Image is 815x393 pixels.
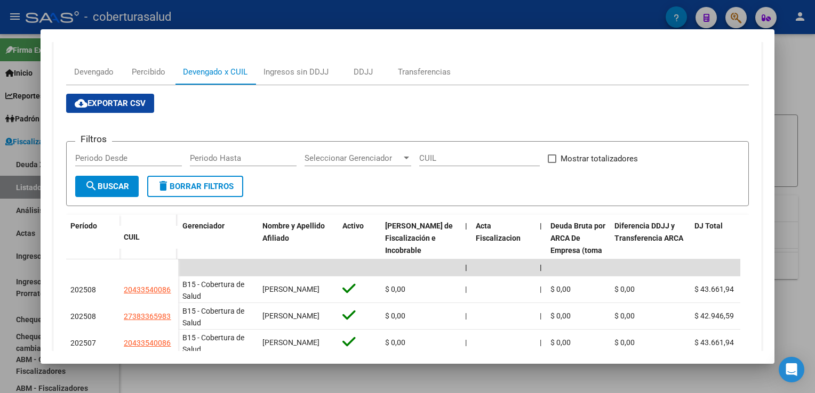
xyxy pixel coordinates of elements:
[157,179,170,192] mat-icon: delete
[132,66,165,78] div: Percibido
[75,99,146,108] span: Exportar CSV
[694,285,734,293] span: $ 43.661,94
[263,66,329,78] div: Ingresos sin DDJJ
[381,215,461,286] datatable-header-cell: Deuda Bruta Neto de Fiscalización e Incobrable
[540,263,542,272] span: |
[546,215,610,286] datatable-header-cell: Deuda Bruta por ARCA De Empresa (toma en cuenta todos los afiliados)
[354,66,373,78] div: DDJJ
[178,215,258,286] datatable-header-cell: Gerenciador
[540,222,542,230] span: |
[461,215,472,286] datatable-header-cell: |
[70,222,97,230] span: Período
[540,338,541,347] span: |
[182,333,244,354] span: B15 - Cobertura de Salud
[75,176,139,197] button: Buscar
[550,285,571,293] span: $ 0,00
[614,338,635,347] span: $ 0,00
[465,222,467,230] span: |
[694,338,734,347] span: $ 43.661,94
[398,66,451,78] div: Transferencias
[694,312,734,320] span: $ 42.946,59
[182,307,244,327] span: B15 - Cobertura de Salud
[610,215,690,286] datatable-header-cell: Diferencia DDJJ y Transferencia ARCA
[476,222,521,242] span: Acta Fiscalizacion
[182,222,225,230] span: Gerenciador
[119,226,178,249] datatable-header-cell: CUIL
[536,215,546,286] datatable-header-cell: |
[262,222,325,242] span: Nombre y Apellido Afiliado
[550,312,571,320] span: $ 0,00
[66,94,154,113] button: Exportar CSV
[614,312,635,320] span: $ 0,00
[124,233,140,241] span: CUIL
[472,215,536,286] datatable-header-cell: Acta Fiscalizacion
[258,215,338,286] datatable-header-cell: Nombre y Apellido Afiliado
[385,312,405,320] span: $ 0,00
[614,285,635,293] span: $ 0,00
[465,338,467,347] span: |
[182,280,244,301] span: B15 - Cobertura de Salud
[694,222,723,230] span: DJ Total
[385,285,405,293] span: $ 0,00
[550,338,571,347] span: $ 0,00
[75,97,87,110] mat-icon: cloud_download
[465,263,467,272] span: |
[561,152,638,165] span: Mostrar totalizadores
[385,222,453,255] span: [PERSON_NAME] de Fiscalización e Incobrable
[305,153,402,163] span: Seleccionar Gerenciador
[540,312,541,320] span: |
[342,222,364,230] span: Activo
[124,339,171,347] span: 20433540086
[338,215,381,286] datatable-header-cell: Activo
[540,285,541,293] span: |
[70,312,96,321] span: 202508
[465,285,467,293] span: |
[124,285,171,294] span: 20433540086
[147,176,243,197] button: Borrar Filtros
[550,222,605,279] span: Deuda Bruta por ARCA De Empresa (toma en cuenta todos los afiliados)
[183,66,247,78] div: Devengado x CUIL
[690,215,770,286] datatable-header-cell: DJ Total
[262,285,319,293] span: [PERSON_NAME]
[262,312,319,320] span: [PERSON_NAME]
[262,338,319,347] span: [PERSON_NAME]
[614,222,683,242] span: Diferencia DDJJ y Transferencia ARCA
[85,182,129,191] span: Buscar
[70,339,96,347] span: 202507
[74,66,114,78] div: Devengado
[157,182,234,191] span: Borrar Filtros
[85,179,98,192] mat-icon: search
[385,338,405,347] span: $ 0,00
[66,215,119,259] datatable-header-cell: Período
[70,285,96,294] span: 202508
[75,133,112,145] h3: Filtros
[465,312,467,320] span: |
[124,312,171,321] span: 27383365983
[779,357,804,382] div: Open Intercom Messenger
